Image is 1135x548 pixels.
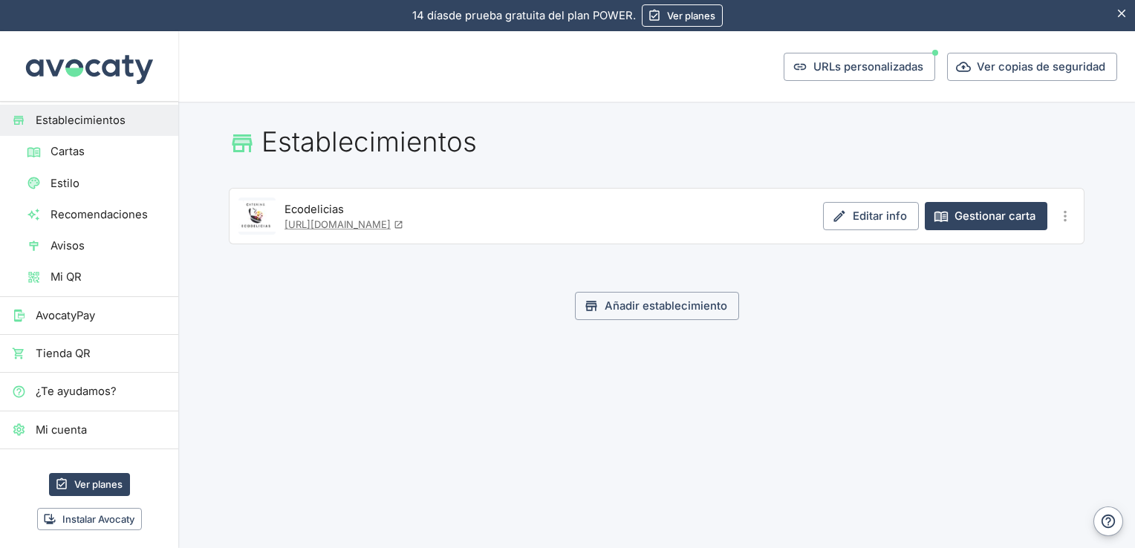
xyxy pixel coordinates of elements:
a: Editar establecimiento [238,198,276,235]
span: Estilo [51,175,166,192]
a: Editar info [823,202,919,230]
span: AvocatyPay [36,307,166,324]
h1: Establecimientos [229,125,1084,158]
button: Instalar Avocaty [37,508,142,531]
button: Añadir establecimiento [575,292,739,320]
button: URLs personalizadas [784,53,935,81]
button: Esconder aviso [1109,1,1135,27]
span: ¿Te ayudamos? [36,383,166,399]
p: de prueba gratuita del plan POWER. [412,7,636,24]
span: Recomendaciones [51,206,166,223]
span: Cartas [51,143,166,160]
p: Ecodelicias [284,201,403,218]
span: Tienda QR [36,345,166,362]
a: Ver planes [642,4,723,27]
img: Thumbnail [238,198,276,235]
span: Mi QR [51,269,166,285]
a: Ver planes [49,473,130,496]
img: Avocaty [22,31,156,101]
button: Más opciones [1053,204,1077,228]
button: Ayuda y contacto [1093,506,1123,536]
button: Ver copias de seguridad [947,53,1117,81]
span: Mi cuenta [36,422,166,438]
span: 14 días [412,9,449,22]
a: [URL][DOMAIN_NAME] [284,218,403,230]
span: Establecimientos [36,112,166,128]
span: Avisos [51,238,166,254]
a: Gestionar carta [925,202,1047,230]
